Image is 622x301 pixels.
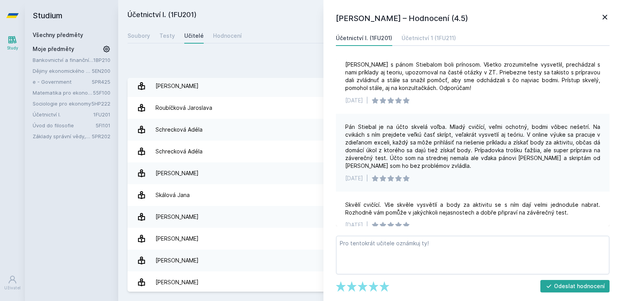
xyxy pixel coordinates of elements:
a: 5PR202 [92,133,110,139]
div: [PERSON_NAME] [155,209,199,225]
span: Moje předměty [33,45,74,53]
div: Soubory [128,32,150,40]
div: [PERSON_NAME] [155,275,199,290]
a: [PERSON_NAME] 3 hodnocení 4.7 [128,206,613,228]
div: Testy [159,32,175,40]
a: 5FI101 [96,122,110,128]
a: [PERSON_NAME] 13 hodnocení 4.5 [128,271,613,293]
a: 1BP210 [93,57,110,63]
div: [PERSON_NAME] [155,231,199,246]
div: [PERSON_NAME] s pánom Stiebalom boli prínosom. Všetko zrozumiteľne vysvetlil, prechádzal s nami p... [345,61,600,92]
a: 1FU201 [93,111,110,118]
div: [PERSON_NAME] [155,253,199,268]
button: Odeslat hodnocení [540,280,610,292]
div: Uživatel [4,285,21,291]
div: Skálová Jana [155,187,190,203]
a: Schrecková Adéla 1 hodnocení 5.0 [128,119,613,141]
div: Schrecková Adéla [155,122,203,137]
a: e - Government [33,78,92,86]
div: Hodnocení [213,32,242,40]
div: [PERSON_NAME] [155,78,199,94]
a: Skálová Jana 16 hodnocení 4.6 [128,184,613,206]
a: 5EN200 [92,68,110,74]
h2: Účetnictví I. (1FU201) [128,9,523,22]
a: 5PR425 [92,79,110,85]
div: | [366,174,368,182]
a: Study [2,31,23,55]
a: Soubory [128,28,150,44]
a: Schrecková Adéla 1 hodnocení 5.0 [128,141,613,162]
a: Úvod do filosofie [33,121,96,129]
div: [DATE] [345,97,363,104]
a: 5HP222 [91,100,110,107]
div: [PERSON_NAME] [155,165,199,181]
a: [PERSON_NAME] 1 hodnocení 3.0 [128,250,613,271]
div: Učitelé [184,32,204,40]
a: 55F100 [93,90,110,96]
div: [DATE] [345,174,363,182]
a: Učitelé [184,28,204,44]
a: Účetnictví I. [33,111,93,118]
div: Schrecková Adéla [155,144,203,159]
a: [PERSON_NAME] 4 hodnocení 3.8 [128,162,613,184]
a: Všechny předměty [33,32,83,38]
a: Roubíčková Jaroslava 26 hodnocení 3.9 [128,97,613,119]
a: Uživatel [2,271,23,295]
a: Testy [159,28,175,44]
a: [PERSON_NAME] 10 hodnocení 4.6 [128,228,613,250]
div: Pán Stiebal je na účto skvelá voľba. Mladý cvičící, veľmi ochotný, bodmi vôbec nešetrí. Na cvikác... [345,123,600,170]
div: Roubíčková Jaroslava [155,100,212,116]
div: Skvělí cvičící. Vše skvěle vysvětlí a body za aktivitu se s ním dají velmi jednoduše nabrat. Rozh... [345,201,600,217]
div: [DATE] [345,221,363,229]
a: Základy správní vědy,správního práva a organizace veř.správy [33,132,92,140]
a: Matematika pro ekonomy (Matematika A) [33,89,93,97]
a: Hodnocení [213,28,242,44]
a: Dějiny ekonomického myšlení [33,67,92,75]
div: | [366,221,368,229]
a: [PERSON_NAME] 4 hodnocení 3.8 [128,75,613,97]
div: Study [7,45,18,51]
div: | [366,97,368,104]
a: Sociologie pro ekonomy [33,100,91,107]
a: Bankovnictví a finanční instituce [33,56,93,64]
